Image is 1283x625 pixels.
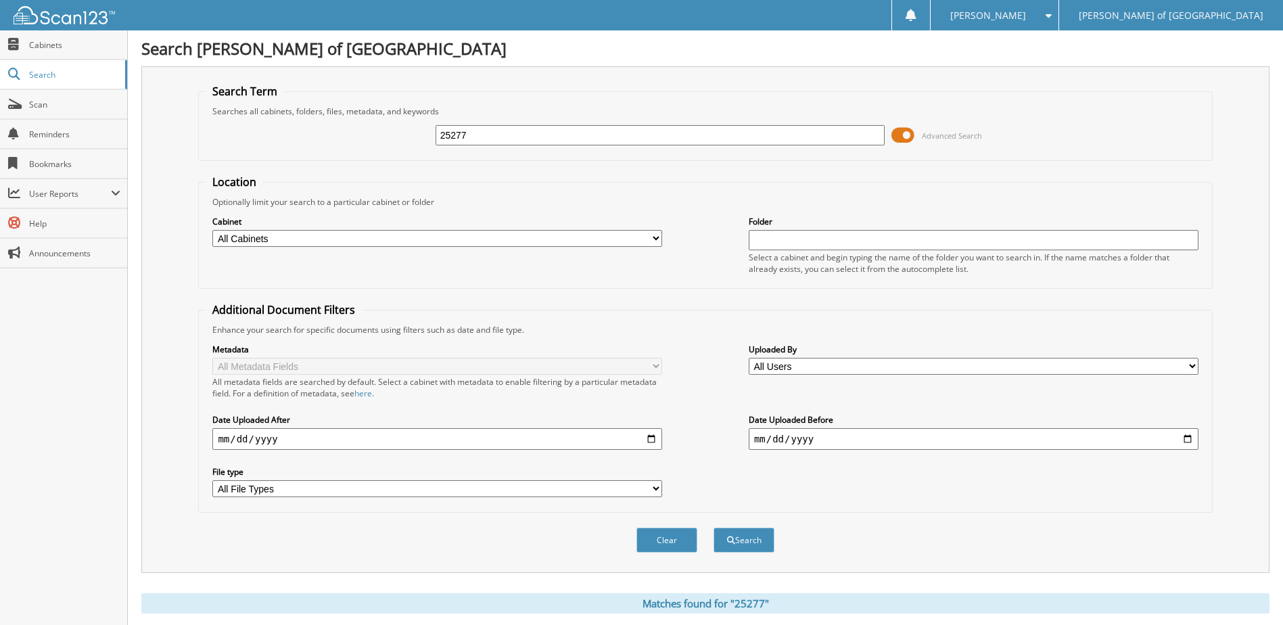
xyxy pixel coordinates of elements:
[212,466,662,478] label: File type
[749,252,1198,275] div: Select a cabinet and begin typing the name of the folder you want to search in. If the name match...
[212,376,662,399] div: All metadata fields are searched by default. Select a cabinet with metadata to enable filtering b...
[212,414,662,425] label: Date Uploaded After
[950,11,1026,20] span: [PERSON_NAME]
[714,528,774,553] button: Search
[749,344,1198,355] label: Uploaded By
[14,6,115,24] img: scan123-logo-white.svg
[29,99,120,110] span: Scan
[29,129,120,140] span: Reminders
[636,528,697,553] button: Clear
[141,37,1269,60] h1: Search [PERSON_NAME] of [GEOGRAPHIC_DATA]
[29,158,120,170] span: Bookmarks
[29,39,120,51] span: Cabinets
[749,216,1198,227] label: Folder
[206,106,1205,117] div: Searches all cabinets, folders, files, metadata, and keywords
[749,414,1198,425] label: Date Uploaded Before
[29,248,120,259] span: Announcements
[749,428,1198,450] input: end
[206,175,263,189] legend: Location
[141,593,1269,614] div: Matches found for "25277"
[212,428,662,450] input: start
[212,216,662,227] label: Cabinet
[29,218,120,229] span: Help
[29,188,111,200] span: User Reports
[206,324,1205,335] div: Enhance your search for specific documents using filters such as date and file type.
[206,196,1205,208] div: Optionally limit your search to a particular cabinet or folder
[1079,11,1263,20] span: [PERSON_NAME] of [GEOGRAPHIC_DATA]
[206,302,362,317] legend: Additional Document Filters
[922,131,982,141] span: Advanced Search
[206,84,284,99] legend: Search Term
[29,69,118,80] span: Search
[354,388,372,399] a: here
[212,344,662,355] label: Metadata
